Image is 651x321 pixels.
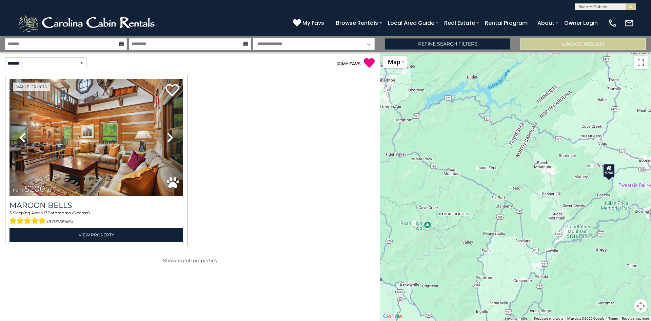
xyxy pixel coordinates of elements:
[381,312,404,321] a: Open this area in Google Maps (opens a new window)
[9,201,183,210] a: Maroon Bells
[165,83,179,98] a: Add to favorites
[336,61,342,66] span: ( )
[302,19,324,27] span: My Favs
[567,317,604,320] span: Map data ©2025 Google
[191,257,193,264] span: 1
[46,188,56,193] span: daily
[87,210,90,215] span: 8
[385,38,510,50] a: Refine Search Filters
[336,61,361,66] a: (0)MY FAVS
[388,58,400,66] span: Map
[9,79,183,196] img: thumbnail_164481670.jpeg
[24,184,45,194] span: $200
[338,61,340,66] span: 0
[534,17,558,29] a: About
[13,83,50,91] a: Valle Crucis
[9,210,12,215] span: 3
[634,299,648,313] button: Map camera controls
[13,188,23,193] span: from
[184,257,186,264] span: 1
[45,210,47,215] span: 3
[384,17,438,29] a: Local Area Guide
[441,17,478,29] a: Real Estate
[293,19,326,28] a: My Favs
[625,18,634,28] img: mail-regular-white.png
[608,18,617,28] img: phone-regular-white.png
[520,38,646,50] button: Update Results
[9,210,183,226] div: Sleeping Areas / Bathrooms / Sleeps:
[481,17,531,29] a: Rental Program
[9,228,183,242] a: View Property
[381,312,404,321] img: Google
[561,17,601,29] a: Owner Login
[383,56,407,68] button: Change map style
[534,316,563,321] button: Keyboard shortcuts
[634,56,648,69] button: Toggle fullscreen view
[608,317,618,320] a: Terms
[603,163,615,177] div: $200
[47,217,73,226] span: (8 reviews)
[333,17,381,29] a: Browse Rentals
[622,317,649,320] a: Report a map error
[17,13,158,33] img: White-1-2.png
[5,257,375,264] p: Showing of properties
